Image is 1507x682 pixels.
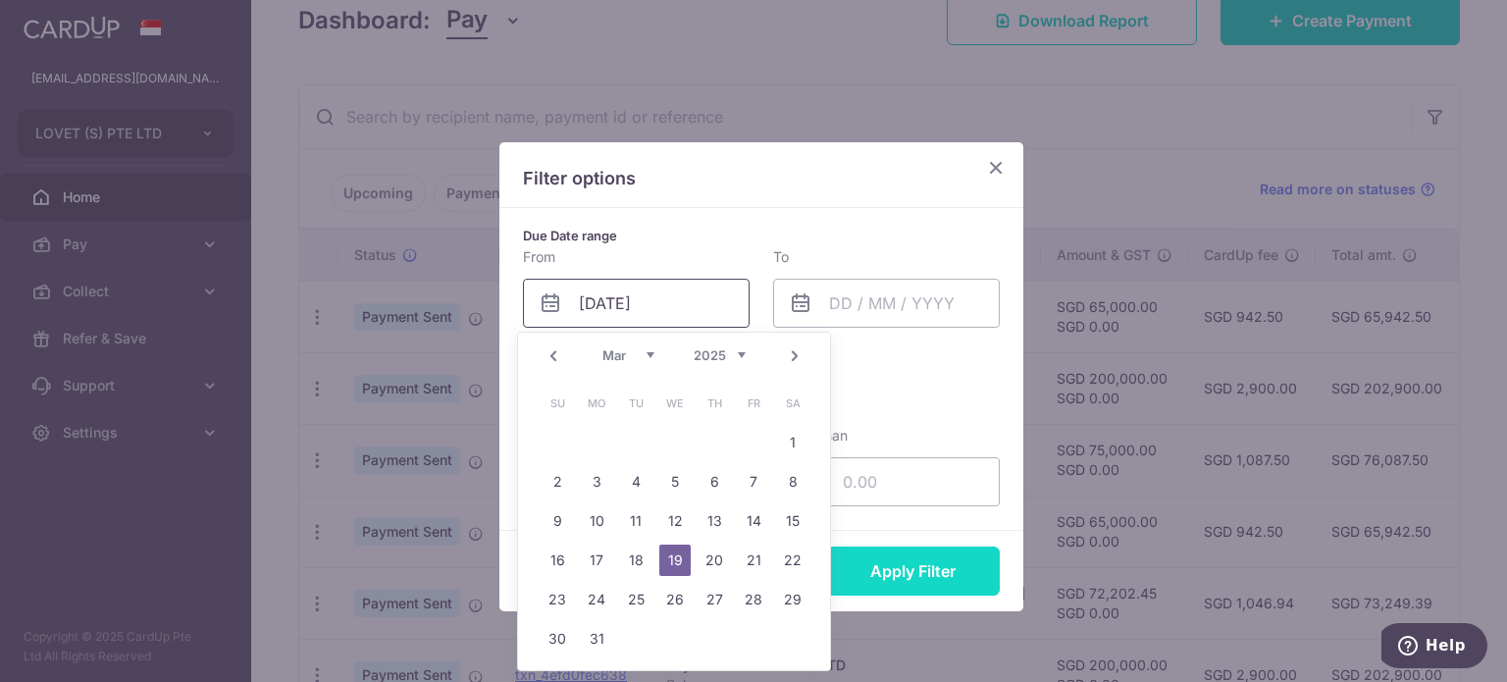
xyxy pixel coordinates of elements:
[542,584,573,615] a: 23
[620,388,651,419] span: Tuesday
[777,505,808,537] a: 15
[542,388,573,419] span: Sunday
[738,466,769,498] a: 7
[542,545,573,576] a: 16
[773,247,789,267] label: To
[738,388,769,419] span: Friday
[581,466,612,498] a: 3
[738,545,769,576] a: 21
[777,545,808,576] a: 22
[581,388,612,419] span: Monday
[659,545,691,576] a: 19
[542,466,573,498] a: 2
[523,166,1000,191] p: Filter options
[659,505,691,537] a: 12
[1381,623,1487,672] iframe: Opens a widget where you can find more information
[581,623,612,655] a: 31
[699,584,730,615] a: 27
[738,505,769,537] a: 14
[542,505,573,537] a: 9
[659,388,691,419] span: Wednesday
[620,466,651,498] a: 4
[581,584,612,615] a: 24
[523,224,1000,247] p: Due Date range
[620,505,651,537] a: 11
[699,388,730,419] span: Thursday
[542,623,573,655] a: 30
[699,466,730,498] a: 6
[777,388,808,419] span: Saturday
[699,545,730,576] a: 20
[523,247,555,267] label: From
[581,505,612,537] a: 10
[777,466,808,498] a: 8
[620,584,651,615] a: 25
[620,545,651,576] a: 18
[773,457,1000,506] input: 0.00
[523,279,750,328] input: DD / MM / YYYY
[659,584,691,615] a: 26
[699,505,730,537] a: 13
[777,427,808,458] a: 1
[783,344,806,368] a: Next
[827,547,1000,596] button: Apply Filter
[659,466,691,498] a: 5
[581,545,612,576] a: 17
[984,156,1008,180] button: Close
[773,279,1000,328] input: DD / MM / YYYY
[777,584,808,615] a: 29
[738,584,769,615] a: 28
[542,344,565,368] a: Prev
